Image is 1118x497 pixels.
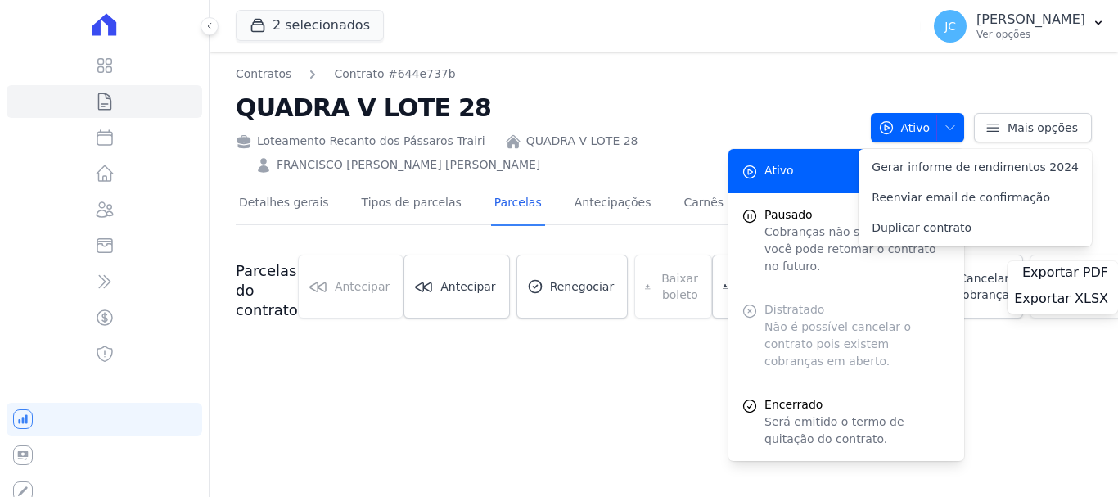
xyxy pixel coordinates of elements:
div: Loteamento Recanto dos Pássaros Trairi [236,133,485,150]
span: Cancelar Cobrança [948,270,1009,303]
a: Gerar informe de rendimentos 2024 [859,152,1092,183]
span: JC [944,20,956,32]
p: Será emitido o termo de quitação do contrato. [764,413,951,448]
a: Mais opções [974,113,1092,142]
a: Exportar PDF [1022,264,1111,284]
span: Renegociar [550,278,615,295]
h3: Parcelas do contrato [236,261,298,320]
a: Reenviar email de confirmação [859,183,1092,213]
h2: QUADRA V LOTE 28 [236,89,858,126]
a: Cancelar Cobrança [921,255,1023,319]
p: Cobranças não serão geradas e você pode retomar o contrato no futuro. [764,224,951,275]
p: [PERSON_NAME] [976,11,1085,28]
button: JC [PERSON_NAME] Ver opções [921,3,1118,49]
nav: Breadcrumb [236,66,456,83]
span: Exportar XLSX [1014,291,1108,307]
a: Antecipar [403,255,509,319]
a: Carnês [680,183,727,226]
a: Antecipações [571,183,655,226]
a: Encerrado Será emitido o termo de quitação do contrato. [728,383,964,461]
a: FRANCISCO [PERSON_NAME] [PERSON_NAME] [277,156,540,174]
span: Ativo [764,162,794,179]
a: Renegociar [516,255,629,319]
span: Mais opções [1008,120,1078,136]
span: Ativo [878,113,931,142]
a: Contratos [236,66,291,83]
span: Antecipar [440,278,495,295]
a: Tipos de parcelas [358,183,465,226]
a: Parcelas [491,183,545,226]
button: 2 selecionados [236,10,384,41]
button: Pausado Cobranças não serão geradas e você pode retomar o contrato no futuro. [728,193,964,288]
a: Exportar XLSX [1014,291,1111,310]
span: Encerrado [764,396,951,413]
nav: Breadcrumb [236,66,858,83]
button: Ativo [871,113,965,142]
a: Contrato #644e737b [334,66,455,83]
a: Baixar boleto [712,255,813,319]
p: Ver opções [976,28,1085,41]
a: QUADRA V LOTE 28 [526,133,638,150]
span: Pausado [764,206,951,224]
span: Exportar PDF [1022,264,1108,281]
a: Detalhes gerais [236,183,332,226]
a: Duplicar contrato [859,213,1092,243]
